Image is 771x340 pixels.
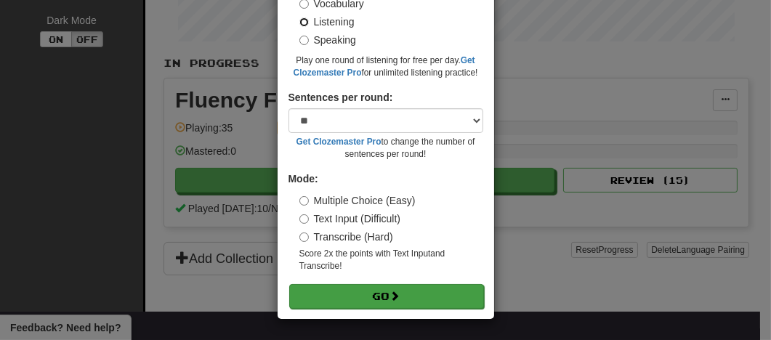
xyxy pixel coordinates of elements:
[299,211,401,226] label: Text Input (Difficult)
[299,214,309,224] input: Text Input (Difficult)
[299,230,393,244] label: Transcribe (Hard)
[299,17,309,27] input: Listening
[299,193,416,208] label: Multiple Choice (Easy)
[299,15,355,29] label: Listening
[288,54,483,79] small: Play one round of listening for free per day. for unlimited listening practice!
[299,33,356,47] label: Speaking
[296,137,382,147] a: Get Clozemaster Pro
[288,136,483,161] small: to change the number of sentences per round!
[299,196,309,206] input: Multiple Choice (Easy)
[299,36,309,45] input: Speaking
[288,173,318,185] strong: Mode:
[288,90,393,105] label: Sentences per round:
[289,284,484,309] button: Go
[299,248,483,272] small: Score 2x the points with Text Input and Transcribe !
[299,232,309,242] input: Transcribe (Hard)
